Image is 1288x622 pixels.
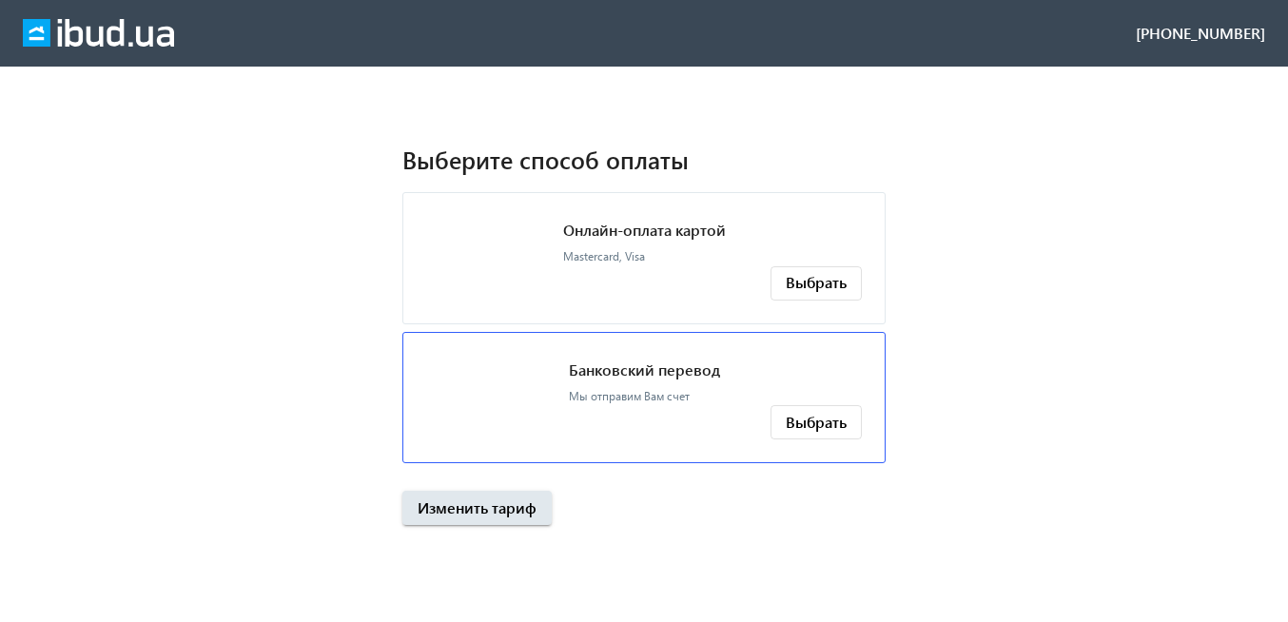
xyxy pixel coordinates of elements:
button: Выбрать [771,266,862,301]
img: ibud_full_logo_white.svg [23,19,174,48]
span: Выбрать [786,272,847,293]
button: Изменить тариф [402,491,552,525]
span: Выбрать [786,412,847,433]
div: [PHONE_NUMBER] [1136,23,1265,44]
h1: Выберите способ оплаты [402,143,886,176]
p: Онлайн-оплата картой [563,220,726,241]
span: Мы отправим Вам счет [569,389,690,403]
button: Выбрать [771,405,862,439]
p: Банковский перевод [569,360,720,380]
span: Изменить тариф [418,497,537,518]
span: Mastercard, Visa [563,249,645,263]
